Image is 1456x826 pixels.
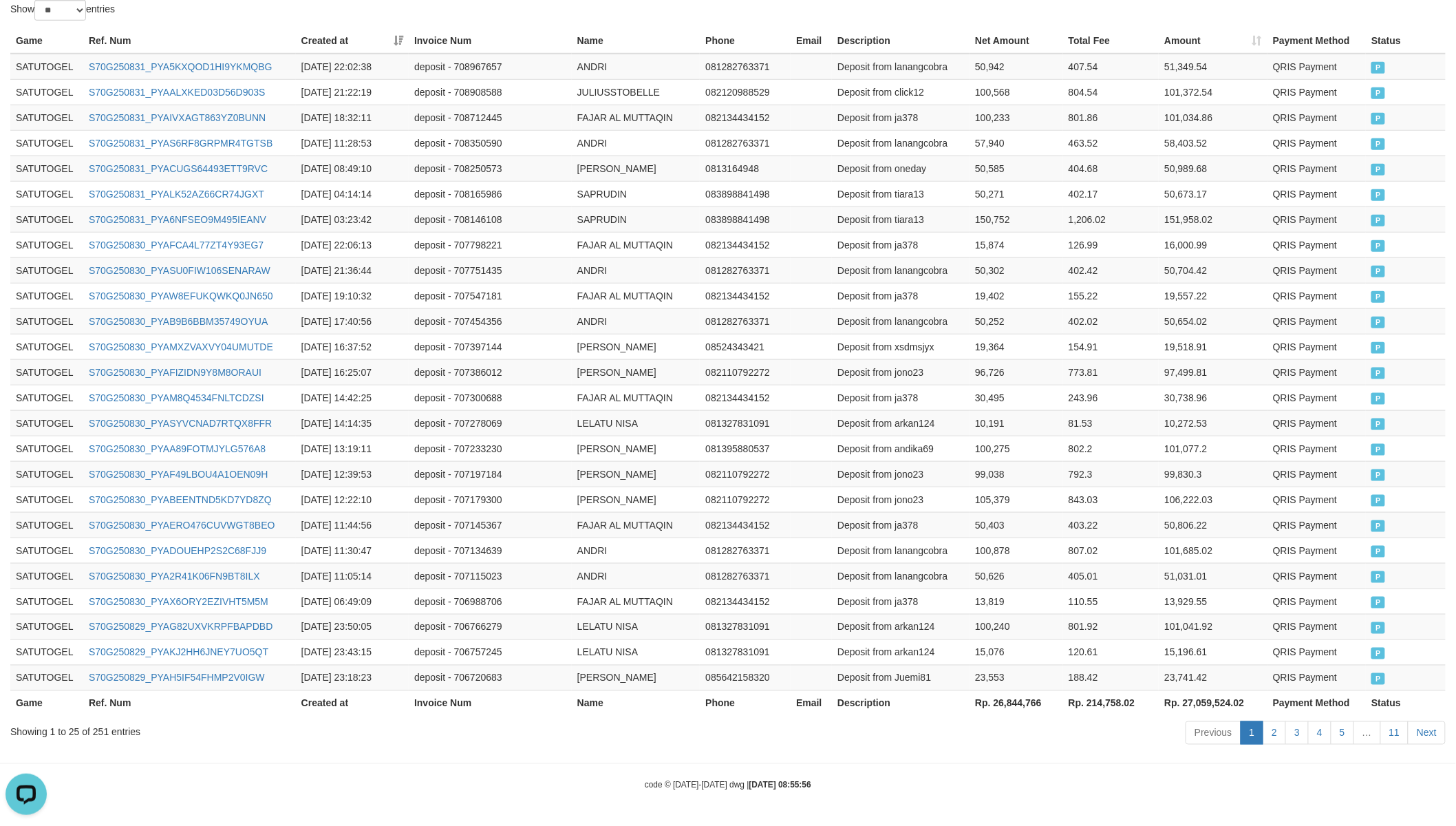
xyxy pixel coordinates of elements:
[409,614,572,639] td: deposit - 706766279
[89,469,268,480] a: S70G250830_PYAF49LBOU4A1OEN09H
[970,410,1063,436] td: 10,191
[10,563,83,589] td: SATUTOGEL
[1267,334,1366,359] td: QRIS Payment
[296,487,409,512] td: [DATE] 12:22:10
[970,308,1063,334] td: 50,252
[1159,105,1267,130] td: 101,034.86
[572,461,700,487] td: [PERSON_NAME]
[700,232,791,257] td: 082134434152
[970,232,1063,257] td: 15,874
[89,87,266,98] a: S70G250831_PYAALXKED03D56D903S
[1159,487,1267,512] td: 106,222.03
[700,487,791,512] td: 082110792272
[10,410,83,436] td: SATUTOGEL
[296,283,409,308] td: [DATE] 19:10:32
[10,461,83,487] td: SATUTOGEL
[1371,138,1385,150] span: PAID
[970,54,1063,80] td: 50,942
[572,512,700,538] td: FAJAR AL MUTTAQIN
[409,79,572,105] td: deposit - 708908588
[409,181,572,206] td: deposit - 708165986
[409,257,572,283] td: deposit - 707751435
[572,130,700,156] td: ANDRI
[296,28,409,54] th: Created at: activate to sort column ascending
[1267,359,1366,385] td: QRIS Payment
[1267,308,1366,334] td: QRIS Payment
[1159,538,1267,563] td: 101,685.02
[409,105,572,130] td: deposit - 708712445
[1267,538,1366,563] td: QRIS Payment
[832,105,970,130] td: Deposit from ja378
[1285,721,1309,745] a: 3
[700,512,791,538] td: 082134434152
[572,232,700,257] td: FAJAR AL MUTTAQIN
[970,385,1063,410] td: 30,495
[10,232,83,257] td: SATUTOGEL
[1371,419,1385,430] span: PAID
[89,647,268,658] a: S70G250829_PYAKJ2HH6JNEY7UO5QT
[572,257,700,283] td: ANDRI
[89,189,264,200] a: S70G250831_PYALK52AZ66CR74JGXT
[832,232,970,257] td: Deposit from ja378
[409,436,572,461] td: deposit - 707233230
[1267,232,1366,257] td: QRIS Payment
[1063,156,1159,181] td: 404.68
[1159,156,1267,181] td: 50,989.68
[409,487,572,512] td: deposit - 707179300
[1371,215,1385,226] span: PAID
[970,79,1063,105] td: 100,568
[1371,291,1385,303] span: PAID
[700,130,791,156] td: 081282763371
[832,538,970,563] td: Deposit from lanangcobra
[10,614,83,639] td: SATUTOGEL
[89,138,272,149] a: S70G250831_PYAS6RF8GRPMR4TGTSB
[1159,614,1267,639] td: 101,041.92
[296,257,409,283] td: [DATE] 21:36:44
[970,589,1063,614] td: 13,819
[1063,410,1159,436] td: 81.53
[296,359,409,385] td: [DATE] 16:25:07
[970,461,1063,487] td: 99,038
[1371,240,1385,252] span: PAID
[296,461,409,487] td: [DATE] 12:39:53
[89,316,268,327] a: S70G250830_PYAB9B6BBM35749OYUA
[832,79,970,105] td: Deposit from click12
[700,614,791,639] td: 081327831091
[89,545,266,556] a: S70G250830_PYADOUEHP2S2C68FJJ9
[409,308,572,334] td: deposit - 707454356
[832,410,970,436] td: Deposit from arkan124
[89,596,268,607] a: S70G250830_PYAX6ORY2EZIVHT5M5M
[1063,461,1159,487] td: 792.3
[409,359,572,385] td: deposit - 707386012
[700,589,791,614] td: 082134434152
[970,436,1063,461] td: 100,275
[296,206,409,232] td: [DATE] 03:23:42
[1371,597,1385,608] span: PAID
[1267,410,1366,436] td: QRIS Payment
[572,79,700,105] td: JULIUSSTOBELLE
[296,410,409,436] td: [DATE] 14:14:35
[1371,571,1385,583] span: PAID
[1267,563,1366,589] td: QRIS Payment
[1267,512,1366,538] td: QRIS Payment
[970,257,1063,283] td: 50,302
[296,54,409,80] td: [DATE] 22:02:38
[296,334,409,359] td: [DATE] 16:37:52
[1371,87,1385,99] span: PAID
[832,283,970,308] td: Deposit from ja378
[700,461,791,487] td: 082110792272
[1371,342,1385,354] span: PAID
[832,589,970,614] td: Deposit from ja378
[970,563,1063,589] td: 50,626
[700,538,791,563] td: 081282763371
[1371,266,1385,277] span: PAID
[296,589,409,614] td: [DATE] 06:49:09
[1159,461,1267,487] td: 99,830.3
[1159,436,1267,461] td: 101,077.2
[832,181,970,206] td: Deposit from tiara13
[89,392,264,403] a: S70G250830_PYAM8Q4534FNLTCDZSI
[89,571,260,582] a: S70G250830_PYA2R41K06FN9BT8ILX
[10,283,83,308] td: SATUTOGEL
[296,156,409,181] td: [DATE] 08:49:10
[572,156,700,181] td: [PERSON_NAME]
